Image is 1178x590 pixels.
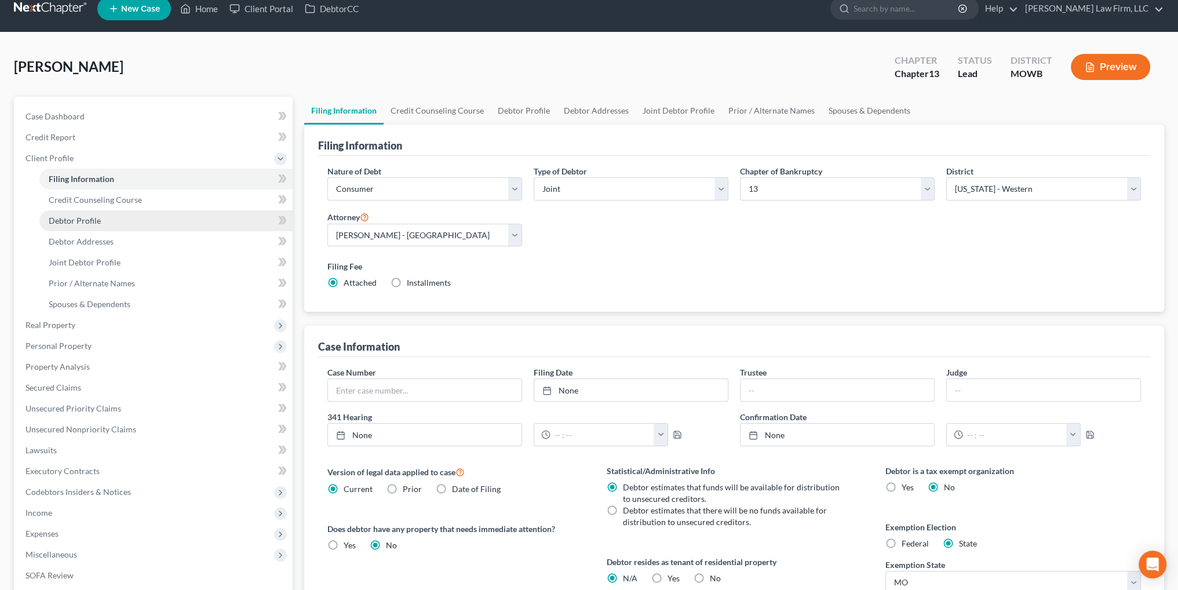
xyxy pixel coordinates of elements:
span: Debtor Addresses [49,236,114,246]
a: None [534,379,728,401]
span: 13 [929,68,939,79]
span: Executory Contracts [25,466,100,476]
a: Prior / Alternate Names [721,97,822,125]
a: Secured Claims [16,377,293,398]
span: Installments [407,278,451,287]
label: Trustee [740,366,767,378]
a: Credit Counseling Course [384,97,491,125]
span: Secured Claims [25,383,81,392]
div: Chapter [895,54,939,67]
label: Attorney [327,210,369,224]
a: Debtor Profile [491,97,557,125]
span: Unsecured Nonpriority Claims [25,424,136,434]
label: Judge [946,366,967,378]
a: Credit Counseling Course [39,190,293,210]
label: Debtor is a tax exempt organization [885,465,1141,477]
a: Prior / Alternate Names [39,273,293,294]
a: Joint Debtor Profile [39,252,293,273]
input: Enter case number... [328,379,521,401]
div: Open Intercom Messenger [1139,551,1166,578]
button: Preview [1071,54,1150,80]
a: Executory Contracts [16,461,293,482]
div: Lead [958,67,992,81]
span: [PERSON_NAME] [14,58,123,75]
input: -- [741,379,934,401]
label: 341 Hearing [322,411,734,423]
div: Filing Information [318,139,402,152]
span: State [959,538,977,548]
a: Joint Debtor Profile [636,97,721,125]
a: Credit Report [16,127,293,148]
span: Spouses & Dependents [49,299,130,309]
span: No [944,482,955,492]
label: Confirmation Date [734,411,1147,423]
label: Filing Date [534,366,572,378]
span: Attached [344,278,377,287]
label: Nature of Debt [327,165,381,177]
a: Debtor Addresses [557,97,636,125]
div: Chapter [895,67,939,81]
span: New Case [121,5,160,13]
label: Statistical/Administrative Info [607,465,862,477]
span: Unsecured Priority Claims [25,403,121,413]
a: Filing Information [304,97,384,125]
span: Filing Information [49,174,114,184]
span: No [710,573,721,583]
label: Type of Debtor [534,165,587,177]
input: -- : -- [963,424,1067,446]
span: No [386,540,397,550]
label: Exemption Election [885,521,1141,533]
span: Expenses [25,529,59,538]
span: Income [25,508,52,518]
span: Client Profile [25,153,74,163]
div: Status [958,54,992,67]
span: Real Property [25,320,75,330]
label: Filing Fee [327,260,1141,272]
div: District [1011,54,1052,67]
label: Exemption State [885,559,945,571]
a: Property Analysis [16,356,293,377]
input: -- : -- [550,424,654,446]
span: Credit Report [25,132,75,142]
span: Lawsuits [25,445,57,455]
span: N/A [623,573,637,583]
a: None [741,424,934,446]
span: Debtor Profile [49,216,101,225]
span: Prior [403,484,422,494]
a: Case Dashboard [16,106,293,127]
span: Property Analysis [25,362,90,372]
div: MOWB [1011,67,1052,81]
span: Joint Debtor Profile [49,257,121,267]
a: Unsecured Priority Claims [16,398,293,419]
span: Debtor estimates that funds will be available for distribution to unsecured creditors. [623,482,840,504]
a: None [328,424,521,446]
a: Unsecured Nonpriority Claims [16,419,293,440]
span: Credit Counseling Course [49,195,142,205]
label: Debtor resides as tenant of residential property [607,556,862,568]
label: District [946,165,973,177]
a: SOFA Review [16,565,293,586]
span: Yes [344,540,356,550]
a: Filing Information [39,169,293,190]
span: Federal [902,538,929,548]
span: Debtor estimates that there will be no funds available for distribution to unsecured creditors. [623,505,827,527]
span: Personal Property [25,341,92,351]
input: -- [947,379,1140,401]
label: Case Number [327,366,376,378]
span: Miscellaneous [25,549,77,559]
label: Version of legal data applied to case [327,465,583,479]
a: Spouses & Dependents [822,97,917,125]
span: Current [344,484,373,494]
span: Case Dashboard [25,111,85,121]
span: Date of Filing [452,484,501,494]
a: Debtor Addresses [39,231,293,252]
span: Yes [668,573,680,583]
a: Debtor Profile [39,210,293,231]
span: Prior / Alternate Names [49,278,135,288]
label: Does debtor have any property that needs immediate attention? [327,523,583,535]
span: Codebtors Insiders & Notices [25,487,131,497]
span: Yes [902,482,914,492]
a: Spouses & Dependents [39,294,293,315]
a: Lawsuits [16,440,293,461]
div: Case Information [318,340,400,354]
